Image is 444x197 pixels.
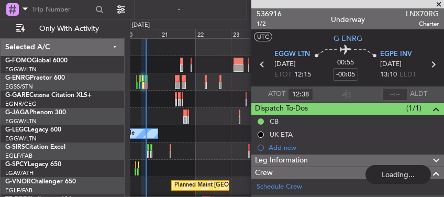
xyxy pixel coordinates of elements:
[5,75,65,81] a: G-ENRGPraetor 600
[5,110,29,116] span: G-JAGA
[270,130,293,139] div: UK ETA
[5,152,32,160] a: EGLF/FAB
[5,144,65,150] a: G-SIRSCitation Excel
[257,19,282,28] span: 1/2
[5,117,37,125] a: EGGW/LTN
[268,89,285,100] span: ATOT
[5,83,33,91] a: EGSS/STN
[124,29,160,38] div: 20
[365,165,431,184] div: Loading...
[231,29,267,38] div: 23
[5,127,61,133] a: G-LEGCLegacy 600
[255,167,273,179] span: Crew
[5,161,61,168] a: G-SPCYLegacy 650
[331,14,365,25] div: Underway
[274,70,292,80] span: ETOT
[274,49,310,60] span: EGGW LTN
[5,65,37,73] a: EGGW/LTN
[160,29,195,38] div: 21
[380,49,412,60] span: EGPE INV
[5,75,30,81] span: G-ENRG
[337,58,354,68] span: 00:55
[334,33,362,44] span: G-ENRG
[5,179,76,185] a: G-VNORChallenger 650
[5,58,32,64] span: G-FOMO
[380,70,397,80] span: 13:10
[5,179,31,185] span: G-VNOR
[255,103,308,115] span: Dispatch To-Dos
[399,70,416,80] span: ELDT
[5,169,34,177] a: LGAV/ATH
[27,25,110,32] span: Only With Activity
[5,110,66,116] a: G-JAGAPhenom 300
[32,2,92,17] input: Trip Number
[174,178,339,193] div: Planned Maint [GEOGRAPHIC_DATA] ([GEOGRAPHIC_DATA])
[270,117,279,126] div: CB
[255,155,308,167] span: Leg Information
[12,20,114,37] button: Only With Activity
[5,187,32,194] a: EGLF/FAB
[5,92,92,98] a: G-GARECessna Citation XLS+
[5,144,25,150] span: G-SIRS
[257,182,302,192] a: Schedule Crew
[195,29,231,38] div: 22
[406,19,439,28] span: Charter
[382,88,407,101] input: --:--
[5,127,28,133] span: G-LEGC
[254,32,272,41] button: UTC
[410,89,427,100] span: ALDT
[5,100,37,108] a: EGNR/CEG
[257,8,282,19] span: 536916
[380,59,402,70] span: [DATE]
[294,70,311,80] span: 12:15
[288,88,313,101] input: --:--
[406,103,421,114] span: (1/1)
[269,143,439,152] div: Add new
[5,135,37,143] a: EGGW/LTN
[406,8,439,19] span: LNX70RG
[274,59,296,70] span: [DATE]
[132,21,150,30] div: [DATE]
[5,92,29,98] span: G-GARE
[5,161,28,168] span: G-SPCY
[5,58,68,64] a: G-FOMOGlobal 6000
